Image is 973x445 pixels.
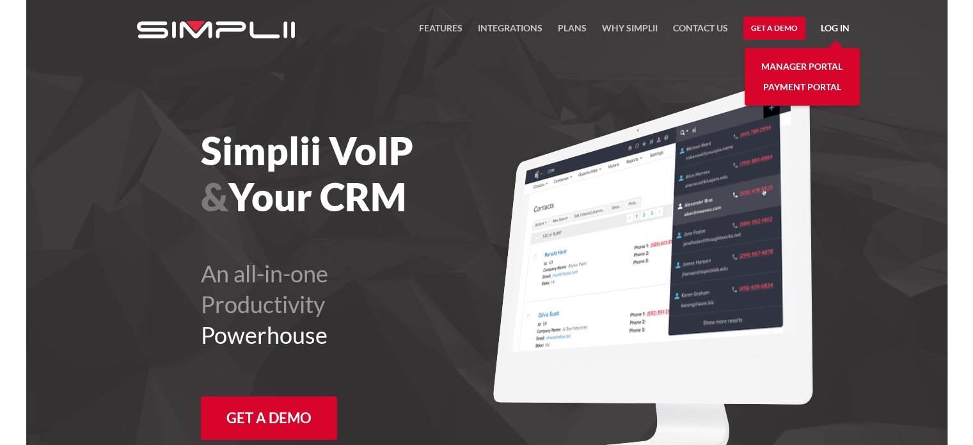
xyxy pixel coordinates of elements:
a: Get a Demo [743,17,805,40]
img: Simplii [137,21,295,38]
h1: Simplii VoIP Your CRM [201,127,557,220]
a: Contact US [673,20,728,44]
a: Payment Portal [763,77,841,97]
span: Powerhouse [201,321,328,349]
a: Get a Demo [201,396,337,440]
span: & [201,174,228,220]
a: Integrations [478,20,542,44]
a: Plans [558,20,587,44]
h2: An all-in-one Productivity [201,258,557,350]
a: Log in [821,20,850,40]
a: Manager Portal [761,56,842,77]
a: Why Simplii [602,20,658,44]
a: FEATURES [419,20,463,44]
